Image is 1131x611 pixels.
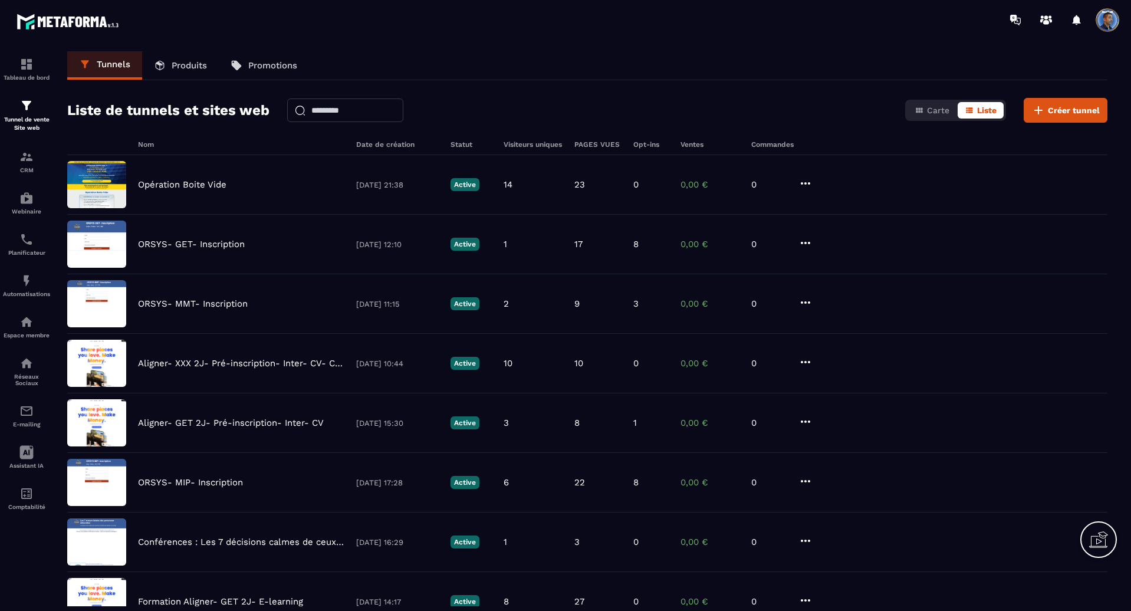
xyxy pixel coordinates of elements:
[451,416,479,429] p: Active
[451,178,479,191] p: Active
[248,60,297,71] p: Promotions
[504,179,512,190] p: 14
[3,249,50,256] p: Planificateur
[138,477,243,488] p: ORSYS- MIP- Inscription
[680,358,739,369] p: 0,00 €
[680,537,739,547] p: 0,00 €
[574,418,580,428] p: 8
[680,140,739,149] h6: Ventes
[67,98,269,122] h2: Liste de tunnels et sites web
[3,74,50,81] p: Tableau de bord
[680,418,739,428] p: 0,00 €
[356,140,439,149] h6: Date de création
[451,238,479,251] p: Active
[633,477,639,488] p: 8
[751,358,787,369] p: 0
[3,182,50,224] a: automationsautomationsWebinaire
[574,537,580,547] p: 3
[219,51,309,80] a: Promotions
[504,477,509,488] p: 6
[19,98,34,113] img: formation
[3,265,50,306] a: automationsautomationsAutomatisations
[3,332,50,339] p: Espace membre
[504,298,509,309] p: 2
[680,596,739,607] p: 0,00 €
[142,51,219,80] a: Produits
[680,477,739,488] p: 0,00 €
[633,179,639,190] p: 0
[3,306,50,347] a: automationsautomationsEspace membre
[574,358,583,369] p: 10
[19,150,34,164] img: formation
[633,596,639,607] p: 0
[138,596,303,607] p: Formation Aligner- GET 2J- E-learning
[977,106,997,115] span: Liste
[356,538,439,547] p: [DATE] 16:29
[451,476,479,489] p: Active
[574,239,583,249] p: 17
[958,102,1004,119] button: Liste
[451,357,479,370] p: Active
[19,57,34,71] img: formation
[3,116,50,132] p: Tunnel de vente Site web
[67,51,142,80] a: Tunnels
[680,239,739,249] p: 0,00 €
[356,240,439,249] p: [DATE] 12:10
[356,478,439,487] p: [DATE] 17:28
[751,537,787,547] p: 0
[751,298,787,309] p: 0
[504,358,512,369] p: 10
[633,298,639,309] p: 3
[504,418,509,428] p: 3
[17,11,123,32] img: logo
[751,179,787,190] p: 0
[504,239,507,249] p: 1
[3,504,50,510] p: Comptabilité
[680,298,739,309] p: 0,00 €
[451,536,479,548] p: Active
[3,436,50,478] a: Assistant IA
[356,419,439,428] p: [DATE] 15:30
[451,297,479,310] p: Active
[3,208,50,215] p: Webinaire
[3,462,50,469] p: Assistant IA
[172,60,207,71] p: Produits
[19,191,34,205] img: automations
[633,239,639,249] p: 8
[633,358,639,369] p: 0
[751,239,787,249] p: 0
[19,232,34,247] img: scheduler
[138,537,344,547] p: Conférences : Les 7 décisions calmes de ceux que rien ne déborde
[574,298,580,309] p: 9
[574,179,585,190] p: 23
[19,315,34,329] img: automations
[138,358,344,369] p: Aligner- XXX 2J- Pré-inscription- Inter- CV- Copy
[19,274,34,288] img: automations
[138,239,245,249] p: ORSYS- GET- Inscription
[751,477,787,488] p: 0
[138,179,226,190] p: Opération Boite Vide
[138,140,344,149] h6: Nom
[356,180,439,189] p: [DATE] 21:38
[138,298,248,309] p: ORSYS- MMT- Inscription
[908,102,956,119] button: Carte
[67,280,126,327] img: image
[138,418,324,428] p: Aligner- GET 2J- Pré-inscription- Inter- CV
[356,300,439,308] p: [DATE] 11:15
[97,59,130,70] p: Tunnels
[504,140,563,149] h6: Visiteurs uniques
[3,291,50,297] p: Automatisations
[451,140,492,149] h6: Statut
[633,140,669,149] h6: Opt-ins
[504,537,507,547] p: 1
[680,179,739,190] p: 0,00 €
[19,356,34,370] img: social-network
[67,221,126,268] img: image
[67,340,126,387] img: image
[3,224,50,265] a: schedulerschedulerPlanificateur
[3,347,50,395] a: social-networksocial-networkRéseaux Sociaux
[1024,98,1107,123] button: Créer tunnel
[574,596,584,607] p: 27
[19,487,34,501] img: accountant
[356,597,439,606] p: [DATE] 14:17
